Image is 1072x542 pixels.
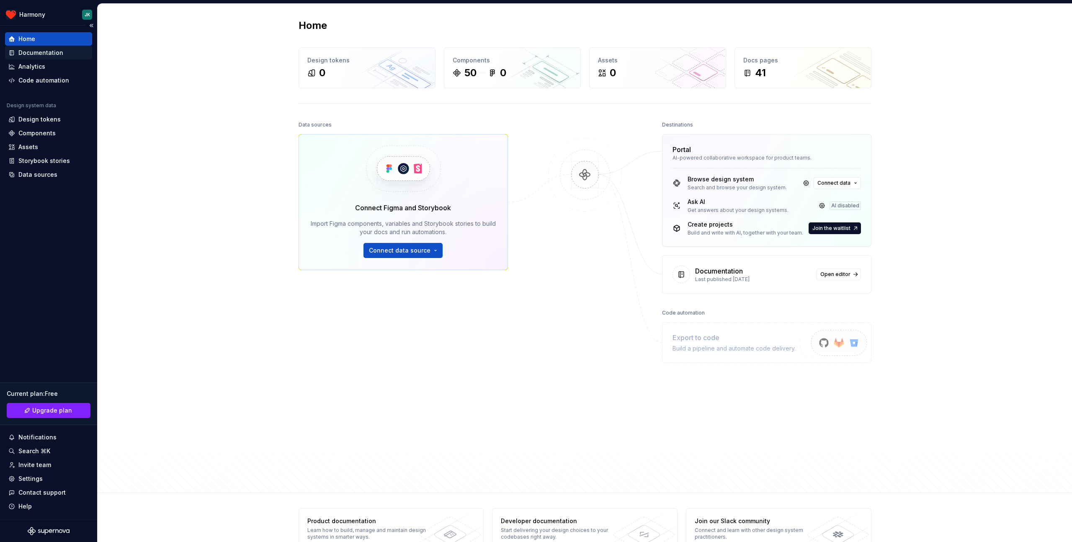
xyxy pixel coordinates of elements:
[85,20,97,31] button: Collapse sidebar
[18,447,50,455] div: Search ⌘K
[18,115,61,124] div: Design tokens
[809,222,861,234] button: Join the waitlist
[18,129,56,137] div: Components
[299,119,332,131] div: Data sources
[5,154,92,168] a: Storybook stories
[5,500,92,513] button: Help
[28,527,70,535] svg: Supernova Logo
[5,444,92,458] button: Search ⌘K
[7,403,90,418] button: Upgrade plan
[18,488,66,497] div: Contact support
[18,35,35,43] div: Home
[673,344,796,353] div: Build a pipeline and automate code delivery.
[363,243,443,258] button: Connect data source
[501,517,623,525] div: Developer documentation
[673,333,796,343] div: Export to code
[673,145,691,155] div: Portal
[5,168,92,181] a: Data sources
[688,220,803,229] div: Create projects
[5,46,92,59] a: Documentation
[743,56,863,65] div: Docs pages
[464,66,477,80] div: 50
[299,19,327,32] h2: Home
[311,219,496,236] div: Import Figma components, variables and Storybook stories to build your docs and run automations.
[695,527,817,540] div: Connect and learn with other design system practitioners.
[5,140,92,154] a: Assets
[5,32,92,46] a: Home
[817,180,850,186] span: Connect data
[734,47,871,88] a: Docs pages41
[5,126,92,140] a: Components
[500,66,506,80] div: 0
[18,76,69,85] div: Code automation
[755,66,766,80] div: 41
[2,5,95,23] button: HarmonyJK
[85,11,90,18] div: JK
[688,230,803,236] div: Build and write with AI, together with your team.
[5,431,92,444] button: Notifications
[18,461,51,469] div: Invite team
[5,113,92,126] a: Design tokens
[662,119,693,131] div: Destinations
[7,390,90,398] div: Current plan : Free
[820,271,850,278] span: Open editor
[18,170,57,179] div: Data sources
[18,49,63,57] div: Documentation
[5,458,92,472] a: Invite team
[5,486,92,499] button: Contact support
[6,10,16,20] img: 41dd58b4-cf0d-4748-b605-c484c7e167c9.png
[688,198,789,206] div: Ask AI
[19,10,45,19] div: Harmony
[355,203,451,213] div: Connect Figma and Storybook
[5,74,92,87] a: Code automation
[319,66,325,80] div: 0
[5,472,92,485] a: Settings
[32,406,72,415] span: Upgrade plan
[18,157,70,165] div: Storybook stories
[830,201,861,210] div: AI disabled
[662,307,705,319] div: Code automation
[7,102,56,109] div: Design system data
[589,47,726,88] a: Assets0
[695,266,743,276] div: Documentation
[18,475,43,483] div: Settings
[453,56,572,65] div: Components
[18,62,45,71] div: Analytics
[18,502,32,511] div: Help
[610,66,616,80] div: 0
[817,268,861,280] a: Open editor
[307,527,429,540] div: Learn how to build, manage and maintain design systems in smarter ways.
[812,225,850,232] span: Join the waitlist
[688,175,787,183] div: Browse design system
[688,207,789,214] div: Get answers about your design systems.
[5,60,92,73] a: Analytics
[695,276,812,283] div: Last published [DATE]
[369,246,430,255] span: Connect data source
[444,47,581,88] a: Components500
[18,433,57,441] div: Notifications
[695,517,817,525] div: Join our Slack community
[307,517,429,525] div: Product documentation
[18,143,38,151] div: Assets
[814,177,861,189] button: Connect data
[299,47,435,88] a: Design tokens0
[598,56,717,65] div: Assets
[673,155,861,161] div: AI-powered collaborative workspace for product teams.
[688,184,787,191] div: Search and browse your design system.
[307,56,427,65] div: Design tokens
[501,527,623,540] div: Start delivering your design choices to your codebases right away.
